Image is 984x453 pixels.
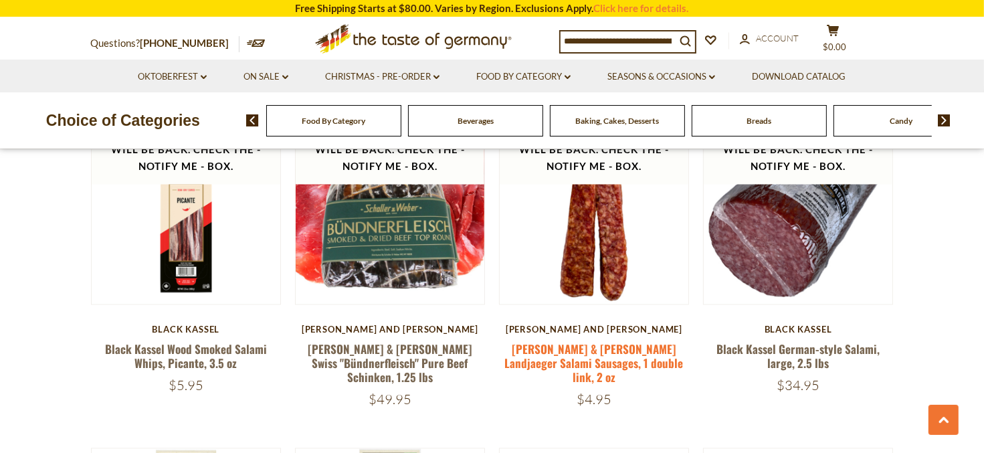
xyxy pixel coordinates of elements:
[476,70,571,84] a: Food By Category
[499,325,690,335] div: [PERSON_NAME] and [PERSON_NAME]
[716,341,880,372] a: Black Kassel German-style Salami, large, 2.5 lbs
[295,325,486,335] div: [PERSON_NAME] and [PERSON_NAME]
[703,325,894,335] div: Black Kassel
[458,116,494,126] a: Beverages
[308,341,472,387] a: [PERSON_NAME] & [PERSON_NAME] Swiss "Bündnerfleisch" Pure Beef Schinken, 1.25 lbs
[302,116,365,126] a: Food By Category
[105,341,267,372] a: Black Kassel Wood Smoked Salami Whips, Picante, 3.5 oz
[704,116,893,305] img: Black Kassel German-style Salami, large, 2.5 lbs
[813,24,854,58] button: $0.00
[777,377,819,394] span: $34.95
[747,116,771,126] a: Breads
[138,70,207,84] a: Oktoberfest
[823,41,846,52] span: $0.00
[325,70,439,84] a: Christmas - PRE-ORDER
[243,70,288,84] a: On Sale
[140,37,229,49] a: [PHONE_NUMBER]
[296,116,485,305] img: Schaller & Weber Swiss "Bündnerfleisch" Pure Beef Schinken, 1.25 lbs
[92,116,281,305] img: Black Kassel Wood Smoked Salami Whips, Picante, 3.5 oz
[740,31,799,46] a: Account
[246,114,259,126] img: previous arrow
[91,35,239,52] p: Questions?
[91,325,282,335] div: Black Kassel
[575,116,659,126] a: Baking, Cakes, Desserts
[594,2,689,14] a: Click here for details.
[169,377,203,394] span: $5.95
[890,116,912,126] a: Candy
[607,70,715,84] a: Seasons & Occasions
[752,70,846,84] a: Download Catalog
[577,391,611,408] span: $4.95
[500,116,689,305] img: Schaller & Weber Landjaeger Salami Sausages, 1 double link, 2 oz
[757,33,799,43] span: Account
[505,341,684,387] a: [PERSON_NAME] & [PERSON_NAME] Landjaeger Salami Sausages, 1 double link, 2 oz
[369,391,411,408] span: $49.95
[938,114,951,126] img: next arrow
